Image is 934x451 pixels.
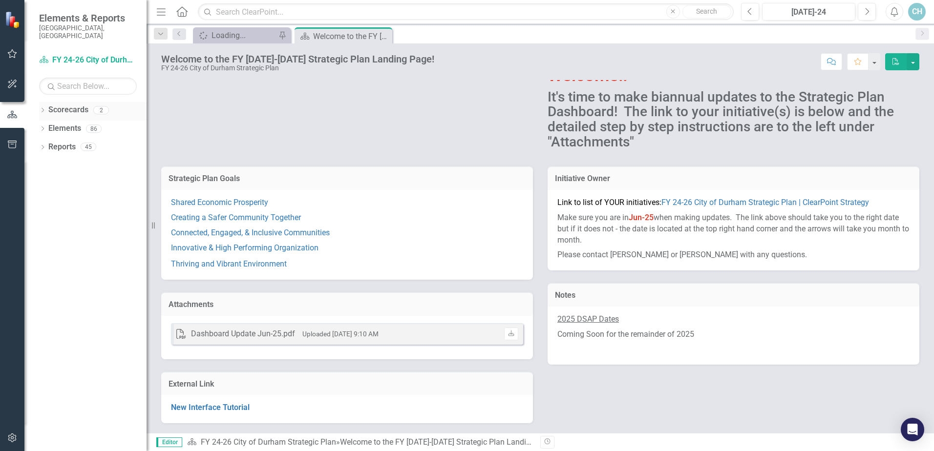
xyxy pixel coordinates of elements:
div: Welcome to the FY [DATE]-[DATE] Strategic Plan Landing Page! [313,30,390,42]
small: Uploaded [DATE] 9:10 AM [302,330,379,338]
h3: Strategic Plan Goals [169,174,526,183]
div: » [187,437,533,448]
button: [DATE]-24 [762,3,855,20]
strong: Jun-25 [629,213,654,222]
a: FY 24-26 City of Durham Strategic Plan [201,437,336,447]
div: 2 [93,106,109,114]
p: Make sure you are in when making updates. The link above should take you to the right date but if... [557,210,910,248]
a: Thriving and Vibrant Environment [171,259,287,268]
p: Coming Soon for the remainder of 2025 [557,327,910,342]
small: [GEOGRAPHIC_DATA], [GEOGRAPHIC_DATA] [39,24,137,40]
a: FY 24-26 City of Durham Strategic Plan | ClearPoint Strategy [661,198,869,207]
div: 45 [81,143,96,151]
p: Please contact [PERSON_NAME] or [PERSON_NAME] with any questions. [557,247,910,261]
h2: It's time to make biannual updates to the Strategic Plan Dashboard! The link to your initiative(s... [548,90,919,150]
a: Connected, Engaged, & Inclusive Communities [171,228,330,237]
span: Link to list of YOUR initiatives: [557,198,869,207]
a: Innovative & High Performing Organization [171,243,318,252]
input: Search Below... [39,78,137,95]
a: Elements [48,123,81,134]
div: Welcome to the FY [DATE]-[DATE] Strategic Plan Landing Page! [340,437,556,447]
div: Dashboard Update Jun-25.pdf [191,328,295,340]
button: CH [908,3,926,20]
button: Search [682,5,731,19]
a: FY 24-26 City of Durham Strategic Plan [39,55,137,66]
h3: Notes [555,291,912,300]
span: Editor [156,437,182,447]
span: Search [696,7,717,15]
a: Creating a Safer Community Together [171,213,301,222]
div: 86 [86,124,102,133]
a: New Interface Tutorial [171,403,250,412]
div: Loading... [212,29,276,41]
div: Open Intercom Messenger [901,418,924,441]
input: Search ClearPoint... [198,3,734,20]
div: Welcome to the FY [DATE]-[DATE] Strategic Plan Landing Page! [161,54,434,64]
img: ClearPoint Strategy [5,11,22,28]
h3: External Link [169,380,526,389]
div: [DATE]-24 [765,6,852,18]
a: Scorecards [48,104,88,116]
u: 2025 DSAP Dates [557,314,619,324]
span: Elements & Reports [39,12,137,24]
div: FY 24-26 City of Durham Strategic Plan [161,64,434,72]
a: Loading... [195,29,276,41]
a: Shared Economic Prosperity [171,198,268,207]
h3: Initiative Owner [555,174,912,183]
a: Reports [48,142,76,153]
h3: Attachments [169,300,526,309]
